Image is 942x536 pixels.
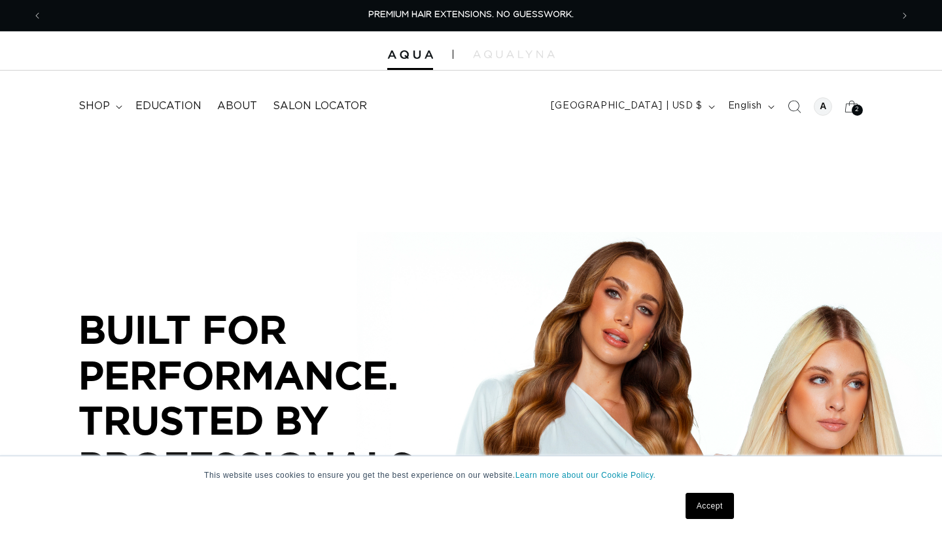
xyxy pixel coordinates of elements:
[780,92,809,121] summary: Search
[515,471,656,480] a: Learn more about our Cookie Policy.
[720,94,780,119] button: English
[551,99,703,113] span: [GEOGRAPHIC_DATA] | USD $
[209,92,265,121] a: About
[23,3,52,28] button: Previous announcement
[543,94,720,119] button: [GEOGRAPHIC_DATA] | USD $
[217,99,257,113] span: About
[890,3,919,28] button: Next announcement
[78,99,110,113] span: shop
[728,99,762,113] span: English
[855,105,860,116] span: 2
[273,99,367,113] span: Salon Locator
[71,92,128,121] summary: shop
[387,50,433,59] img: Aqua Hair Extensions
[135,99,201,113] span: Education
[368,10,574,19] span: PREMIUM HAIR EXTENSIONS. NO GUESSWORK.
[78,307,471,488] p: BUILT FOR PERFORMANCE. TRUSTED BY PROFESSIONALS.
[686,493,734,519] a: Accept
[265,92,375,121] a: Salon Locator
[204,469,738,481] p: This website uses cookies to ensure you get the best experience on our website.
[473,50,555,58] img: aqualyna.com
[128,92,209,121] a: Education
